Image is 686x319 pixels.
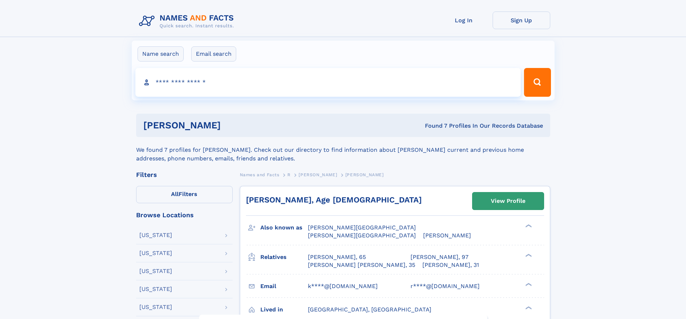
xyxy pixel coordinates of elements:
[308,306,431,313] span: [GEOGRAPHIC_DATA], [GEOGRAPHIC_DATA]
[139,304,172,310] div: [US_STATE]
[308,253,366,261] a: [PERSON_NAME], 65
[524,253,532,258] div: ❯
[524,282,532,287] div: ❯
[287,172,291,177] span: R
[422,261,479,269] a: [PERSON_NAME], 31
[411,253,468,261] a: [PERSON_NAME], 97
[345,172,384,177] span: [PERSON_NAME]
[139,268,172,274] div: [US_STATE]
[493,12,550,29] a: Sign Up
[143,121,323,130] h1: [PERSON_NAME]
[524,224,532,228] div: ❯
[308,232,416,239] span: [PERSON_NAME][GEOGRAPHIC_DATA]
[524,68,551,97] button: Search Button
[491,193,525,209] div: View Profile
[260,280,308,292] h3: Email
[139,286,172,292] div: [US_STATE]
[139,232,172,238] div: [US_STATE]
[191,46,236,61] label: Email search
[299,170,337,179] a: [PERSON_NAME]
[287,170,291,179] a: R
[308,261,415,269] a: [PERSON_NAME] [PERSON_NAME], 35
[323,122,543,130] div: Found 7 Profiles In Our Records Database
[435,12,493,29] a: Log In
[260,222,308,234] h3: Also known as
[246,195,422,204] a: [PERSON_NAME], Age [DEMOGRAPHIC_DATA]
[472,192,544,210] a: View Profile
[260,251,308,263] h3: Relatives
[240,170,279,179] a: Names and Facts
[308,224,416,231] span: [PERSON_NAME][GEOGRAPHIC_DATA]
[138,46,184,61] label: Name search
[171,191,179,197] span: All
[423,232,471,239] span: [PERSON_NAME]
[524,305,532,310] div: ❯
[136,12,240,31] img: Logo Names and Facts
[136,212,233,218] div: Browse Locations
[135,68,521,97] input: search input
[299,172,337,177] span: [PERSON_NAME]
[260,304,308,316] h3: Lived in
[136,186,233,203] label: Filters
[139,250,172,256] div: [US_STATE]
[136,172,233,178] div: Filters
[136,137,550,163] div: We found 7 profiles for [PERSON_NAME]. Check out our directory to find information about [PERSON_...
